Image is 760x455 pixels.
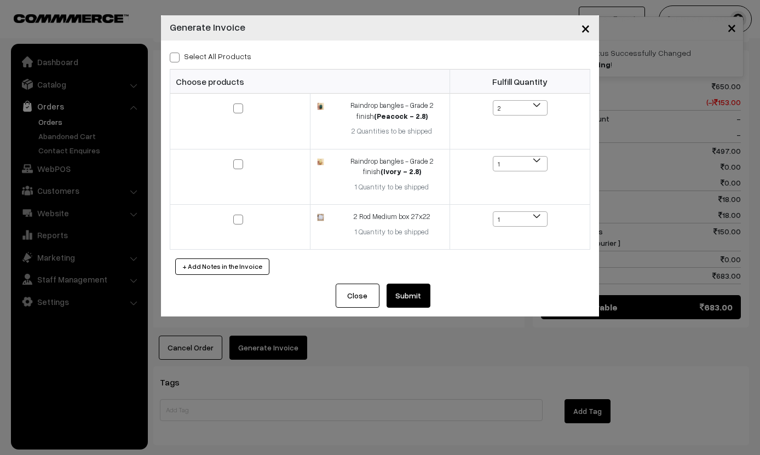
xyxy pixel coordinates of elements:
label: Select all Products [170,50,251,62]
div: 2 Quantities to be shipped [341,126,443,137]
img: 1736414999163903.jpg [317,214,324,221]
div: 1 Quantity to be shipped [341,227,443,238]
button: Submit [387,284,430,308]
img: 17501723652395IVORY.jpg [317,158,324,165]
strong: (Peacock - 2.8) [374,112,428,120]
span: × [581,18,590,38]
button: + Add Notes in the Invoice [175,258,269,275]
h4: Generate Invoice [170,20,245,34]
img: 17501731215535PEACOCK.jpg [317,102,324,110]
span: 1 [493,211,548,227]
span: 2 [493,101,547,116]
button: Close [336,284,379,308]
span: 1 [493,212,547,227]
span: 2 [493,100,548,116]
div: 2 Rod Medium box 27x22 [341,211,443,222]
div: Raindrop bangles - Grade 2 finish [341,100,443,122]
span: 1 [493,157,547,172]
div: Raindrop bangles - Grade 2 finish [341,156,443,177]
strong: (Ivory - 2.8) [381,167,421,176]
button: Close [572,11,599,45]
th: Fulfill Quantity [450,70,590,94]
span: 1 [493,156,548,171]
th: Choose products [170,70,450,94]
div: 1 Quantity to be shipped [341,182,443,193]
